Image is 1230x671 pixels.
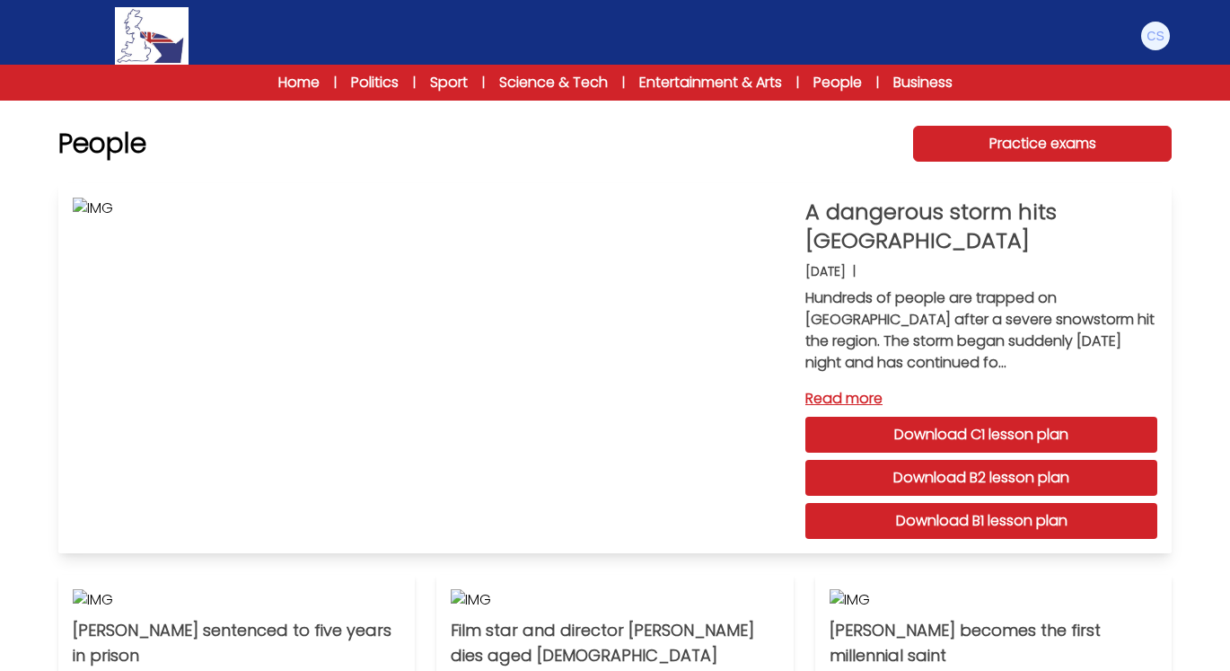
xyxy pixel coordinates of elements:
[805,287,1157,374] p: Hundreds of people are trapped on [GEOGRAPHIC_DATA] after a severe snowstorm hit the region. The ...
[853,262,856,280] b: |
[805,198,1157,255] p: A dangerous storm hits [GEOGRAPHIC_DATA]
[805,262,846,280] p: [DATE]
[73,589,400,611] img: IMG
[805,417,1157,453] a: Download C1 lesson plan
[805,388,1157,410] a: Read more
[805,460,1157,496] a: Download B2 lesson plan
[893,72,953,93] a: Business
[58,7,245,65] a: Logo
[58,128,146,160] h1: People
[351,72,399,93] a: Politics
[639,72,782,93] a: Entertainment & Arts
[805,503,1157,539] a: Download B1 lesson plan
[813,72,862,93] a: People
[913,126,1172,162] a: Practice exams
[830,618,1157,668] p: [PERSON_NAME] becomes the first millennial saint
[334,74,337,92] span: |
[73,198,791,539] img: IMG
[1141,22,1170,50] img: Carmen Schipani
[796,74,799,92] span: |
[622,74,625,92] span: |
[115,7,189,65] img: Logo
[430,72,468,93] a: Sport
[278,72,320,93] a: Home
[73,618,400,668] p: [PERSON_NAME] sentenced to five years in prison
[451,589,778,611] img: IMG
[451,618,778,668] p: Film star and director [PERSON_NAME] dies aged [DEMOGRAPHIC_DATA]
[830,589,1157,611] img: IMG
[499,72,608,93] a: Science & Tech
[482,74,485,92] span: |
[876,74,879,92] span: |
[413,74,416,92] span: |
